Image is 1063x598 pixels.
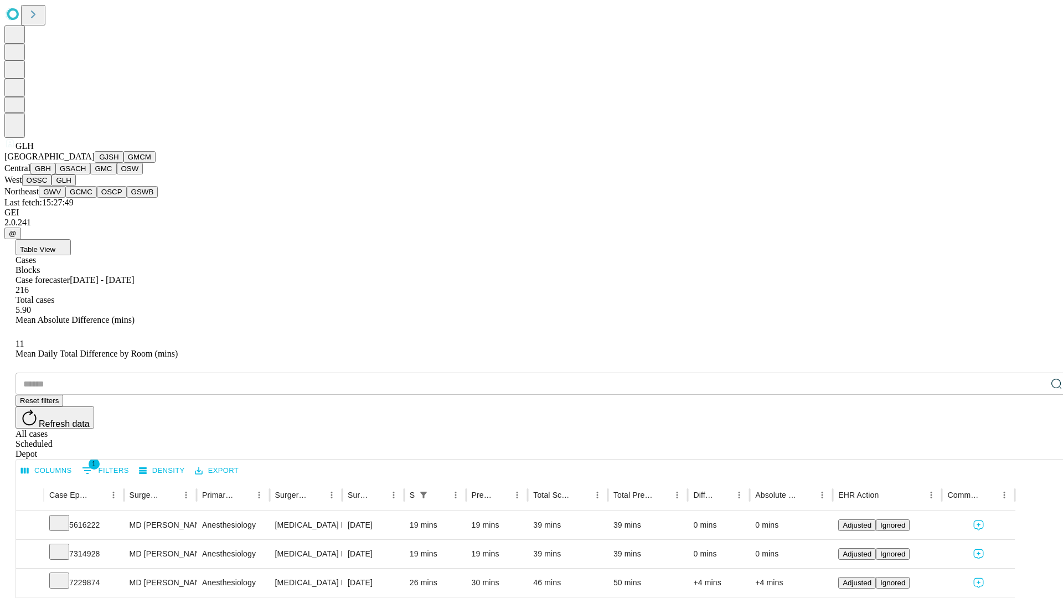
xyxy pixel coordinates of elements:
span: Adjusted [843,521,871,529]
button: Select columns [18,462,75,480]
button: Menu [923,487,939,503]
button: Sort [574,487,590,503]
span: Last fetch: 15:27:49 [4,198,74,207]
button: Sort [370,487,386,503]
div: [MEDICAL_DATA] FLEXIBLE PROXIMAL DIAGNOSTIC [275,569,337,597]
div: Case Epic Id [49,491,89,499]
button: Menu [669,487,685,503]
button: Sort [799,487,814,503]
div: Absolute Difference [755,491,798,499]
span: Mean Absolute Difference (mins) [16,315,135,324]
div: 0 mins [693,511,744,539]
span: [DATE] - [DATE] [70,275,134,285]
span: 1 [89,458,100,470]
div: 2.0.241 [4,218,1059,228]
span: Mean Daily Total Difference by Room (mins) [16,349,178,358]
button: Ignored [876,577,910,589]
div: 26 mins [410,569,461,597]
button: Adjusted [838,519,876,531]
div: 39 mins [533,511,602,539]
button: Sort [654,487,669,503]
button: Adjusted [838,577,876,589]
div: [DATE] [348,569,399,597]
span: 5.90 [16,305,31,315]
button: Show filters [79,462,132,480]
div: 39 mins [613,540,683,568]
div: Surgeon Name [130,491,162,499]
button: Expand [22,545,38,564]
span: Adjusted [843,550,871,558]
div: Anesthesiology [202,540,264,568]
span: Table View [20,245,55,254]
div: Anesthesiology [202,511,264,539]
button: OSSC [22,174,52,186]
button: Menu [448,487,463,503]
div: 30 mins [472,569,523,597]
button: Refresh data [16,406,94,429]
div: MD [PERSON_NAME] [130,540,191,568]
button: Sort [880,487,895,503]
div: MD [PERSON_NAME] [130,511,191,539]
button: Menu [178,487,194,503]
span: Northeast [4,187,39,196]
button: Sort [163,487,178,503]
button: Sort [432,487,448,503]
div: 39 mins [613,511,683,539]
span: West [4,175,22,184]
div: 19 mins [472,540,523,568]
div: 0 mins [755,540,827,568]
div: [MEDICAL_DATA] FLEXIBLE PROXIMAL DIAGNOSTIC [275,540,337,568]
button: GMC [90,163,116,174]
button: Expand [22,516,38,535]
button: Density [136,462,188,480]
button: GWV [39,186,65,198]
button: Ignored [876,548,910,560]
span: @ [9,229,17,238]
button: Ignored [876,519,910,531]
button: Reset filters [16,395,63,406]
div: 50 mins [613,569,683,597]
button: Sort [236,487,251,503]
button: OSCP [97,186,127,198]
div: Anesthesiology [202,569,264,597]
span: Reset filters [20,396,59,405]
div: 39 mins [533,540,602,568]
button: GMCM [123,151,156,163]
div: GEI [4,208,1059,218]
span: Total cases [16,295,54,305]
div: Primary Service [202,491,234,499]
div: [DATE] [348,540,399,568]
div: EHR Action [838,491,879,499]
div: Surgery Date [348,491,369,499]
div: MD [PERSON_NAME] [130,569,191,597]
span: Central [4,163,30,173]
button: Menu [997,487,1012,503]
button: Show filters [416,487,431,503]
button: Sort [90,487,106,503]
div: Difference [693,491,715,499]
div: 19 mins [472,511,523,539]
button: GSWB [127,186,158,198]
button: Sort [308,487,324,503]
span: Refresh data [39,419,90,429]
div: +4 mins [693,569,744,597]
button: GLH [51,174,75,186]
span: GLH [16,141,34,151]
div: 7314928 [49,540,118,568]
button: @ [4,228,21,239]
div: 46 mins [533,569,602,597]
span: [GEOGRAPHIC_DATA] [4,152,95,161]
button: GSACH [55,163,90,174]
div: 1 active filter [416,487,431,503]
button: GBH [30,163,55,174]
div: 5616222 [49,511,118,539]
span: Ignored [880,579,905,587]
span: Ignored [880,521,905,529]
button: Sort [494,487,509,503]
div: [MEDICAL_DATA] FLEXIBLE PROXIMAL DIAGNOSTIC [275,511,337,539]
button: GCMC [65,186,97,198]
div: Surgery Name [275,491,307,499]
button: Menu [731,487,747,503]
div: Total Scheduled Duration [533,491,573,499]
button: Menu [814,487,830,503]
